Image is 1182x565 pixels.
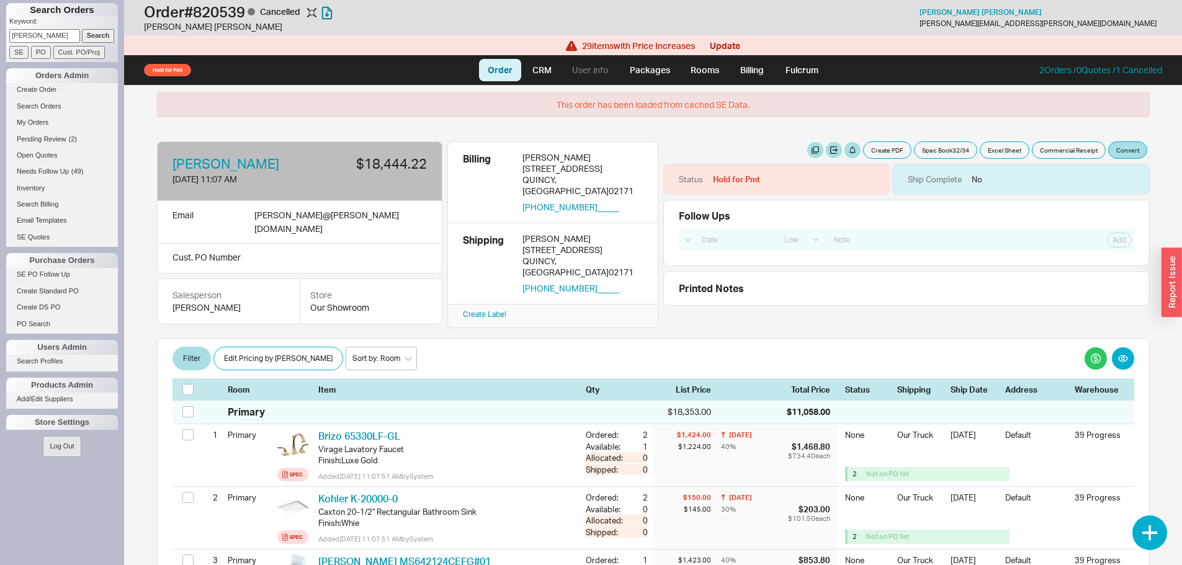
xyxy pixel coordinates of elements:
[788,441,830,452] div: $1,468.80
[791,384,838,395] div: Total Price
[729,492,752,503] div: [DATE]
[625,492,648,503] div: 2
[635,504,648,515] div: 0
[9,17,118,29] p: Keyword:
[586,527,625,538] div: Shipped:
[845,384,890,395] div: Status
[17,135,66,143] span: Pending Review
[586,464,625,475] div: Shipped:
[310,289,432,301] div: Store
[43,436,81,456] button: Log Out
[172,208,194,236] div: Email
[213,347,343,370] button: Edit Pricing by [PERSON_NAME]
[318,455,576,466] div: Finish : Luxe Gold
[254,208,401,236] div: [PERSON_NAME] @ [PERSON_NAME][DOMAIN_NAME]
[1116,145,1139,155] span: Convert
[9,46,29,59] input: SE
[318,534,576,544] div: Added [DATE] 11:07:51 AM by System
[6,285,118,298] a: Create Standard PO
[318,430,400,442] a: Brizo 65330LF-GL
[6,198,118,211] a: Search Billing
[6,340,118,355] div: Users Admin
[463,233,513,294] div: Shipping
[827,231,1045,248] input: Note
[1075,492,1124,503] div: 39 Progress
[172,173,298,185] div: [DATE] 11:07 AM
[653,406,711,418] div: $18,353.00
[586,384,648,395] div: Qty
[920,7,1042,17] span: [PERSON_NAME] [PERSON_NAME]
[586,492,625,503] div: Ordered:
[653,492,711,503] div: $150.00
[625,515,648,526] div: 0
[586,504,625,515] div: Available:
[202,487,218,508] div: 2
[6,318,118,331] a: PO Search
[17,167,69,175] span: Needs Follow Up
[1040,145,1098,155] span: Commercial Receipt
[157,92,1150,118] div: This order has been loaded from cached SE Data.
[653,441,711,452] div: $1,224.00
[318,471,576,481] div: Added [DATE] 11:07:51 AM by System
[479,59,521,81] a: Order
[318,492,398,505] a: Kohler K-20000-0
[710,41,740,51] button: Update
[6,149,118,162] a: Open Quotes
[224,351,333,366] span: Edit Pricing by [PERSON_NAME]
[144,3,594,20] h1: Order # 820539
[157,244,442,274] div: Cust. PO Number
[6,268,118,281] a: SE PO Follow Up
[679,174,703,185] div: Status
[463,309,506,319] a: Create Label
[6,83,118,96] a: Create Order
[228,384,272,395] div: Room
[290,532,303,542] div: Spec
[845,429,890,449] div: None
[897,384,943,395] div: Shipping
[1039,65,1162,75] a: 2Orders /0Quotes /1 Cancelled
[908,174,962,185] div: Ship Complete
[522,244,643,256] div: [STREET_ADDRESS]
[144,64,191,76] span: Hold for Pmt
[620,59,679,81] a: Packages
[228,405,265,419] div: Primary
[871,145,903,155] span: Create PDF
[6,165,118,178] a: Needs Follow Up(49)
[172,347,211,370] button: Filter
[788,515,830,522] div: $101.50 each
[6,415,118,430] div: Store Settings
[318,384,581,395] div: Item
[1005,492,1067,512] div: Default
[6,214,118,227] a: Email Templates
[69,135,77,143] span: ( 2 )
[951,384,998,395] div: Ship Date
[863,141,911,159] button: Create PDF
[914,141,977,159] button: Spec Book32/34
[988,145,1021,155] span: Excel Sheet
[522,283,619,294] button: [PHONE_NUMBER]_____
[172,301,285,314] div: [PERSON_NAME]
[695,231,774,248] input: Date
[635,441,648,452] div: 1
[53,46,105,59] input: Cust. PO/Proj
[277,429,308,460] img: 65330LF-GL-ECO-B1_yglqnx
[920,8,1042,17] a: [PERSON_NAME] [PERSON_NAME]
[277,530,308,544] a: Spec
[6,116,118,129] a: My Orders
[625,452,648,463] div: 0
[853,532,861,541] div: 2
[922,145,969,155] span: Spec Book 32 / 34
[787,406,830,418] div: $11,058.00
[31,46,51,59] input: PO
[586,515,625,526] div: Allocated:
[277,468,308,481] a: Spec
[788,452,830,460] div: $734.40 each
[1005,429,1067,449] div: Default
[730,59,774,81] a: Billing
[310,301,432,314] div: Our Showroom
[228,487,272,508] div: Primary
[6,133,118,146] a: Pending Review(2)
[653,504,711,515] div: $145.00
[586,441,625,452] div: Available:
[82,29,115,42] input: Search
